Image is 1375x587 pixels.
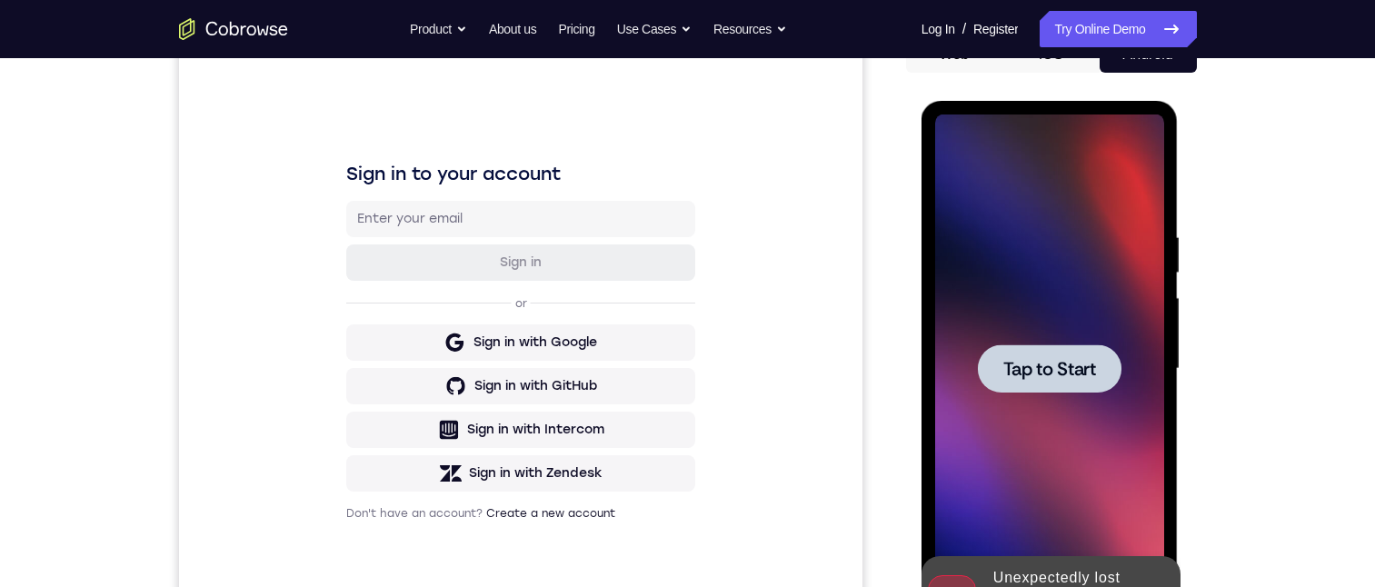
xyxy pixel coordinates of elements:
[179,18,288,40] a: Go to the home page
[65,459,224,539] div: Unexpectedly lost connection to device
[82,259,174,277] span: Tap to Start
[167,332,516,368] button: Sign in with GitHub
[1040,11,1196,47] a: Try Online Demo
[295,341,418,359] div: Sign in with GitHub
[962,18,966,40] span: /
[56,244,200,292] button: Tap to Start
[167,419,516,455] button: Sign in with Zendesk
[167,375,516,412] button: Sign in with Intercom
[167,288,516,324] button: Sign in with Google
[713,11,787,47] button: Resources
[294,297,418,315] div: Sign in with Google
[617,11,692,47] button: Use Cases
[288,384,425,403] div: Sign in with Intercom
[167,470,516,484] p: Don't have an account?
[410,11,467,47] button: Product
[558,11,594,47] a: Pricing
[489,11,536,47] a: About us
[333,260,352,274] p: or
[290,428,423,446] div: Sign in with Zendesk
[922,11,955,47] a: Log In
[307,471,436,483] a: Create a new account
[973,11,1018,47] a: Register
